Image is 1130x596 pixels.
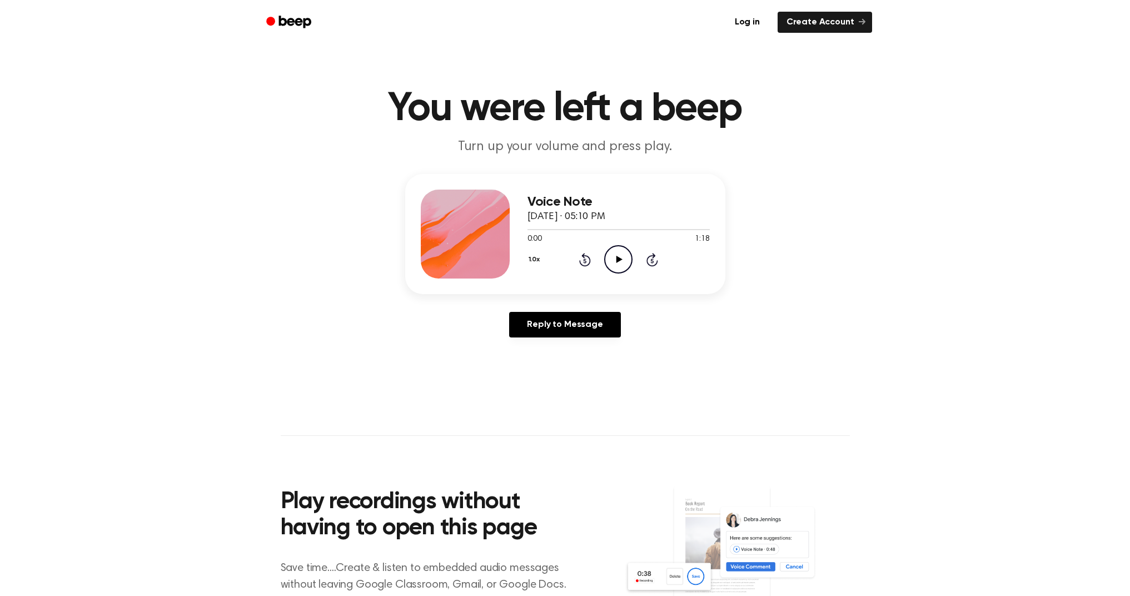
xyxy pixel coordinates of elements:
button: 1.0x [527,250,544,269]
span: 0:00 [527,234,542,245]
h1: You were left a beep [281,89,850,129]
a: Beep [258,12,321,33]
a: Create Account [778,12,872,33]
p: Turn up your volume and press play. [352,138,779,156]
span: 1:18 [695,234,709,245]
h2: Play recordings without having to open this page [281,489,580,542]
a: Log in [724,9,771,35]
span: [DATE] · 05:10 PM [527,212,605,222]
p: Save time....Create & listen to embedded audio messages without leaving Google Classroom, Gmail, ... [281,560,580,593]
a: Reply to Message [509,312,620,337]
h3: Voice Note [527,195,710,210]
